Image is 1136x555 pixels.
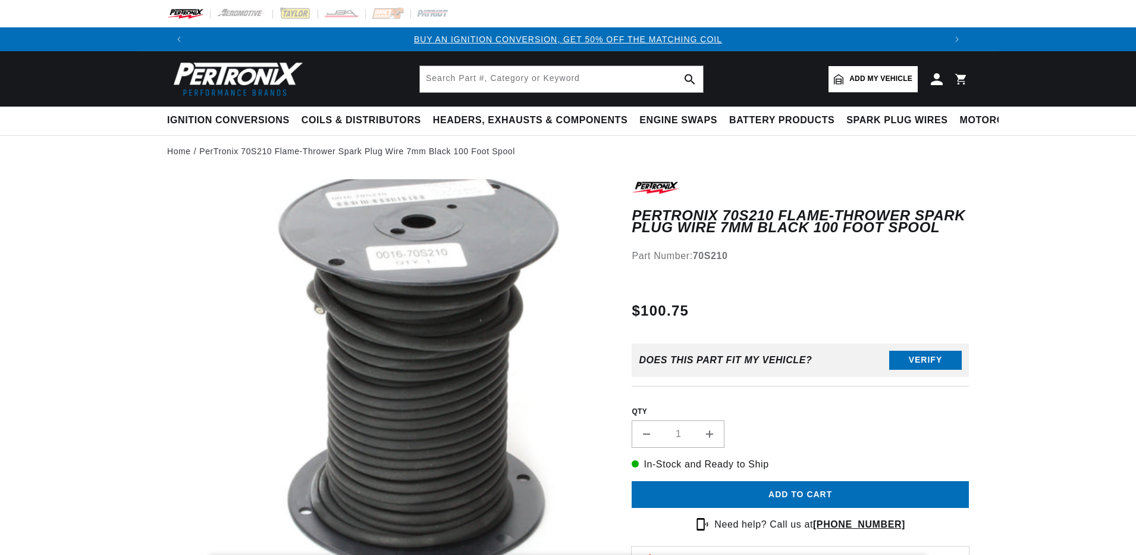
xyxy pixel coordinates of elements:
[840,107,953,135] summary: Spark Plug Wires
[302,114,421,127] span: Coils & Distributors
[849,73,912,85] span: Add my vehicle
[729,114,834,127] span: Battery Products
[829,66,918,92] a: Add my vehicle
[632,481,969,508] button: Add to cart
[723,107,840,135] summary: Battery Products
[846,114,947,127] span: Spark Plug Wires
[639,355,812,366] div: Does This part fit My vehicle?
[420,66,703,92] input: Search Part #, Category or Keyword
[693,251,728,261] strong: 70S210
[632,248,969,264] div: Part Number:
[960,114,1031,127] span: Motorcycle
[714,517,905,532] p: Need help? Call us at
[296,107,427,135] summary: Coils & Distributors
[167,107,296,135] summary: Ignition Conversions
[433,114,627,127] span: Headers, Exhausts & Components
[632,457,969,472] p: In-Stock and Ready to Ship
[191,33,945,46] div: 1 of 3
[954,107,1037,135] summary: Motorcycle
[639,114,717,127] span: Engine Swaps
[633,107,723,135] summary: Engine Swaps
[813,519,905,529] a: [PHONE_NUMBER]
[632,210,969,234] h1: PerTronix 70S210 Flame-Thrower Spark Plug Wire 7mm Black 100 Foot Spool
[167,145,969,158] nav: breadcrumbs
[167,114,290,127] span: Ignition Conversions
[137,27,999,51] slideshow-component: Translation missing: en.sections.announcements.announcement_bar
[199,145,515,158] a: PerTronix 70S210 Flame-Thrower Spark Plug Wire 7mm Black 100 Foot Spool
[427,107,633,135] summary: Headers, Exhausts & Components
[632,300,689,322] span: $100.75
[167,58,304,99] img: Pertronix
[414,35,722,44] a: BUY AN IGNITION CONVERSION, GET 50% OFF THE MATCHING COIL
[167,27,191,51] button: Translation missing: en.sections.announcements.previous_announcement
[167,145,191,158] a: Home
[945,27,969,51] button: Translation missing: en.sections.announcements.next_announcement
[889,351,962,370] button: Verify
[677,66,703,92] button: search button
[191,33,945,46] div: Announcement
[632,407,969,417] label: QTY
